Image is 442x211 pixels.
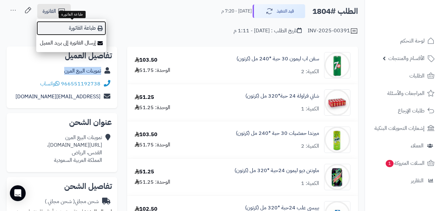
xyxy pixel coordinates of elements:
div: تاريخ الطلب : [DATE] - 1:11 م [234,27,302,35]
a: شاني فراولة 24 حبة*320 مل (كرتون) [245,92,319,100]
button: قيد التنفيذ [253,4,305,18]
span: الطلبات [409,71,425,80]
div: 51.25 [135,168,154,176]
div: الكمية: 2 [301,68,319,75]
a: السلات المتروكة1 [369,155,438,171]
a: ميرندا حمضيات 30 حبة *240 مل (كرتون) [236,130,319,137]
a: الفاتورة [37,4,71,18]
a: إشعارات التحويلات البنكية [369,120,438,136]
div: الوحدة: 51.75 [135,67,170,74]
a: الطلبات [369,68,438,84]
h2: الطلب #1804 [312,5,358,18]
a: تموينات البيع المرن [64,67,101,75]
img: 1747589162-6e7ff969-24c4-4b5f-83cf-0a0709aa-90x90.jpg [324,164,350,190]
div: INV-2025-00391 [308,27,358,35]
div: 103.50 [135,56,157,64]
a: إرسال الفاتورة إلى بريد العميل [36,36,106,50]
div: 103.50 [135,131,157,138]
a: 966551192738 [61,80,100,88]
a: العملاء [369,138,438,154]
div: الوحدة: 51.75 [135,141,170,149]
a: واتساب [40,80,60,88]
h2: عنوان الشحن [12,118,112,126]
span: المراجعات والأسئلة [387,89,425,98]
div: شحن مجاني [45,198,99,205]
div: 51.25 [135,94,154,101]
a: طباعة الفاتورة [36,21,106,36]
a: ماونتن ديو ليمون 24حبة *320 مل (كرتون) [235,167,319,174]
span: ( شحن مجاني ) [45,197,75,205]
img: 1747542077-4f066927-1750-4e9d-9c34-ff2f7387-90x90.jpg [324,89,350,116]
img: logo-2.png [397,18,436,32]
a: التقارير [369,173,438,189]
a: لوحة التحكم [369,33,438,49]
div: طباعة الفاتورة [59,11,86,18]
span: الفاتورة [42,7,56,15]
span: لوحة التحكم [400,36,425,45]
h2: تفاصيل العميل [12,52,112,60]
div: الوحدة: 51.25 [135,104,170,111]
div: الكمية: 1 [301,105,319,113]
img: 1747541124-caa6673e-b677-477c-bbb4-b440b79b-90x90.jpg [324,52,350,78]
a: [EMAIL_ADDRESS][DOMAIN_NAME] [15,93,100,101]
img: 1747566616-1481083d-48b6-4b0f-b89f-c8f09a39-90x90.jpg [324,127,350,153]
div: Open Intercom Messenger [10,185,26,201]
a: طلبات الإرجاع [369,103,438,119]
a: سفن اب ليمون 30 حبة *240 مل (كرتون) [236,55,319,63]
div: الكمية: 1 [301,180,319,187]
h2: تفاصيل الشحن [12,182,112,190]
span: طلبات الإرجاع [398,106,425,115]
div: الوحدة: 51.25 [135,178,170,186]
span: السلات المتروكة [385,159,425,168]
div: الكمية: 2 [301,142,319,150]
span: العملاء [411,141,424,150]
small: [DATE] - 7:20 م [221,8,252,15]
a: المراجعات والأسئلة [369,85,438,101]
div: تموينات البيع المرن [URL][DOMAIN_NAME]، القدس، الرياض المملكة العربية السعودية [47,134,102,164]
span: 1 [386,160,394,167]
span: التقارير [411,176,424,185]
span: إشعارات التحويلات البنكية [374,124,425,133]
span: الأقسام والمنتجات [388,54,425,63]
